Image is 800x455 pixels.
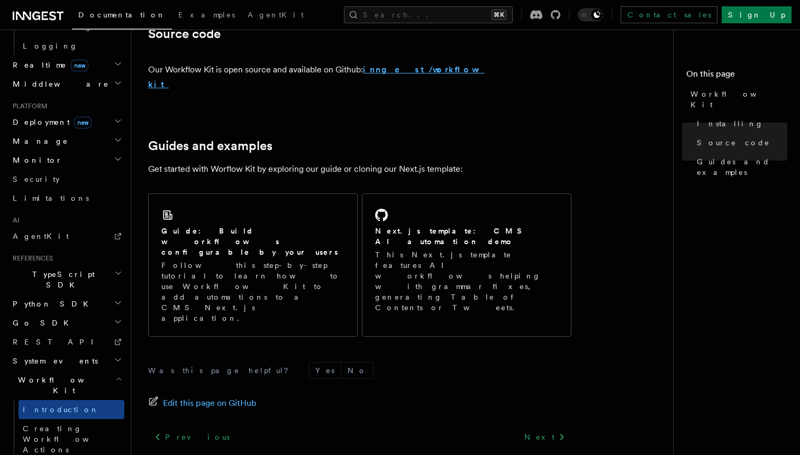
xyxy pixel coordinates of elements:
[375,226,558,247] h2: Next.js template: CMS AI automation demo
[697,137,770,148] span: Source code
[722,6,792,23] a: Sign Up
[341,363,373,378] button: No
[8,60,88,70] span: Realtime
[161,226,344,257] h2: Guide: Build workflows configurable by your users
[309,363,341,378] button: Yes
[8,155,62,165] span: Monitor
[148,428,235,447] a: Previous
[19,400,124,419] a: Introduction
[8,216,20,225] span: AI
[13,194,89,202] span: Limitations
[148,162,571,177] p: Get started with Worflow Kit by exploring our guide or cloning our Next.js template:
[8,75,124,94] button: Middleware
[8,254,53,263] span: References
[8,269,114,290] span: TypeScript SDK
[8,227,124,246] a: AgentKit
[693,133,787,152] a: Source code
[8,294,124,313] button: Python SDK
[8,356,98,366] span: System events
[690,89,787,110] span: Workflow Kit
[8,318,75,328] span: Go SDK
[8,55,124,75] button: Realtimenew
[148,138,272,153] a: Guides and examples
[693,152,787,182] a: Guides and examples
[241,3,310,29] a: AgentKit
[23,42,78,50] span: Logging
[71,60,88,71] span: new
[148,26,221,41] a: Source code
[686,85,787,114] a: Workflow Kit
[8,265,124,294] button: TypeScript SDK
[13,232,69,240] span: AgentKit
[13,175,60,183] span: Security
[23,424,115,454] span: Creating Workflow Actions
[492,10,506,20] kbd: ⌘K
[697,156,787,178] span: Guides and examples
[248,11,304,19] span: AgentKit
[578,8,603,21] button: Toggle dark mode
[621,6,717,23] a: Contact sales
[8,79,109,89] span: Middleware
[362,193,571,337] a: Next.js template: CMS AI automation demoThis Next.js template features AI workflows helping with ...
[344,6,513,23] button: Search...⌘K
[8,375,115,396] span: Workflow Kit
[78,11,166,19] span: Documentation
[74,117,92,128] span: new
[148,193,358,337] a: Guide: Build workflows configurable by your usersFollow this step-by-step tutorial to learn how t...
[693,114,787,133] a: Installing
[8,117,92,127] span: Deployment
[8,332,124,351] a: REST API
[23,405,99,414] span: Introduction
[8,170,124,189] a: Security
[148,62,488,92] p: Our Workflow Kit is open source and available on Github:
[8,313,124,332] button: Go SDK
[8,299,95,309] span: Python SDK
[178,11,235,19] span: Examples
[72,3,172,30] a: Documentation
[172,3,241,29] a: Examples
[492,72,571,82] iframe: GitHub
[161,260,344,323] p: Follow this step-by-step tutorial to learn how to use Workflow Kit to add automations to a CMS Ne...
[8,189,124,208] a: Limitations
[686,68,787,85] h4: On this page
[8,132,124,151] button: Manage
[8,102,48,110] span: Platform
[8,136,68,146] span: Manage
[148,396,257,411] a: Edit this page on GitHub
[375,249,558,313] p: This Next.js template features AI workflows helping with grammar fixes, generating Table of Conte...
[19,36,124,55] a: Logging
[148,365,296,376] p: Was this page helpful?
[163,396,257,411] span: Edit this page on GitHub
[8,370,124,400] button: Workflow Kit
[13,338,103,346] span: REST API
[8,151,124,170] button: Monitor
[697,118,763,129] span: Installing
[518,428,571,447] a: Next
[8,351,124,370] button: System events
[8,113,124,132] button: Deploymentnew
